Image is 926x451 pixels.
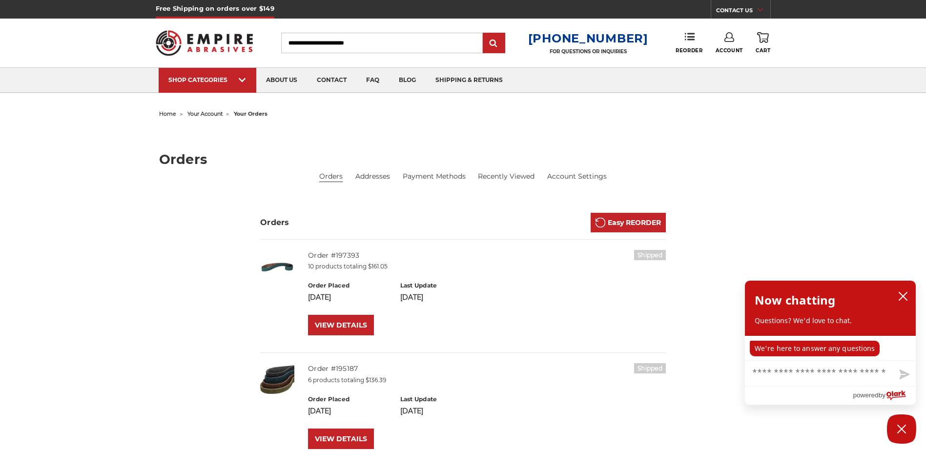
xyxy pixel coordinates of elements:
[260,217,289,228] h3: Orders
[528,31,648,45] a: [PHONE_NUMBER]
[308,364,358,373] a: Order #195187
[308,251,359,260] a: Order #197393
[403,171,466,182] a: Payment Methods
[591,213,666,232] a: Easy REORDER
[887,414,916,444] button: Close Chatbox
[756,32,770,54] a: Cart
[528,48,648,55] p: FOR QUESTIONS OR INQUIRIES
[168,76,247,83] div: SHOP CATEGORIES
[156,24,253,62] img: Empire Abrasives
[634,250,666,260] h6: Shipped
[260,363,294,397] img: 2"x42" Surface Conditioning Sanding Belts
[308,262,666,271] p: 10 products totaling $161.05
[308,429,374,449] a: VIEW DETAILS
[307,68,356,93] a: contact
[895,289,911,304] button: close chatbox
[853,389,878,401] span: powered
[260,250,294,284] img: 2" x 42" Sanding Belt - Zirconia
[879,389,885,401] span: by
[308,281,390,290] h6: Order Placed
[256,68,307,93] a: about us
[891,364,916,386] button: Send message
[756,47,770,54] span: Cart
[750,341,880,356] p: We're here to answer any questions
[547,171,607,182] a: Account Settings
[676,32,702,53] a: Reorder
[853,387,916,405] a: Powered by Olark
[308,293,331,302] span: [DATE]
[400,407,423,415] span: [DATE]
[716,47,743,54] span: Account
[744,280,916,405] div: olark chatbox
[478,171,535,182] a: Recently Viewed
[319,171,343,182] li: Orders
[389,68,426,93] a: blog
[755,290,835,310] h2: Now chatting
[308,407,331,415] span: [DATE]
[716,5,770,19] a: CONTACT US
[159,110,176,117] a: home
[745,336,916,360] div: chat
[426,68,513,93] a: shipping & returns
[187,110,223,117] a: your account
[234,110,268,117] span: your orders
[484,34,504,53] input: Submit
[308,376,666,385] p: 6 products totaling $136.39
[355,171,390,182] a: Addresses
[159,153,767,166] h1: Orders
[400,293,423,302] span: [DATE]
[400,281,482,290] h6: Last Update
[308,315,374,335] a: VIEW DETAILS
[634,363,666,373] h6: Shipped
[755,316,906,326] p: Questions? We'd love to chat.
[356,68,389,93] a: faq
[676,47,702,54] span: Reorder
[308,395,390,404] h6: Order Placed
[400,395,482,404] h6: Last Update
